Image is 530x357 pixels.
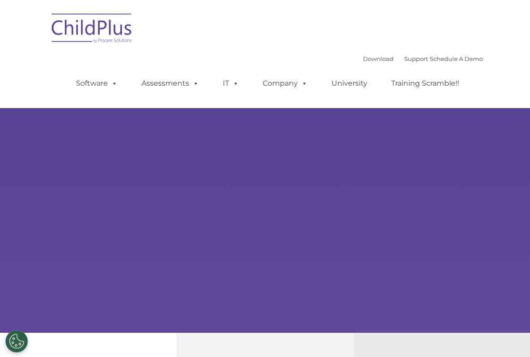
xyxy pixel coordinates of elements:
[5,330,28,353] button: Cookies Settings
[214,74,248,92] a: IT
[132,74,208,92] a: Assessments
[67,74,127,92] a: Software
[363,55,483,62] font: |
[382,74,468,92] a: Training Scramble!!
[404,55,428,62] a: Support
[322,74,376,92] a: University
[47,7,137,52] img: ChildPlus by Procare Solutions
[363,55,393,62] a: Download
[254,74,317,92] a: Company
[430,55,483,62] a: Schedule A Demo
